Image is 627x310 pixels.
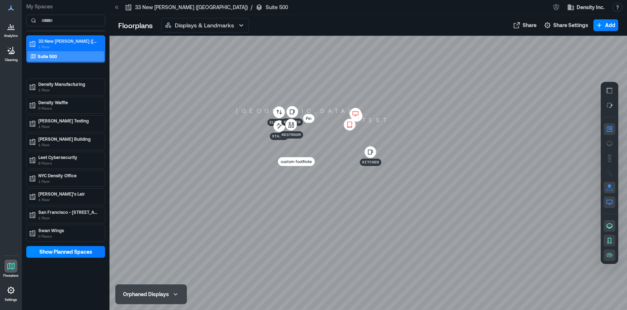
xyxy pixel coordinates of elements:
p: Kitchen [362,159,379,165]
span: Density Inc. [577,4,604,11]
div: Orphaned Displays [123,291,169,298]
p: 33 New [PERSON_NAME] ([GEOGRAPHIC_DATA]) [135,4,248,11]
p: 1 Floor [38,44,100,50]
span: Share [523,22,536,29]
p: [PERSON_NAME]'s Lair [38,191,100,197]
p: 1 Floor [38,124,100,129]
p: [GEOGRAPHIC_DATA] [232,107,354,114]
p: Suite 500 [38,53,57,59]
p: Floorplans [3,273,19,278]
p: Pin [306,115,311,122]
p: 1 Floor [38,215,100,221]
p: custom footNote [281,158,312,165]
p: 0 Floors [38,233,100,239]
button: Density Inc. [565,1,607,13]
p: My Spaces [26,3,105,10]
p: Density Waffle [38,99,100,105]
button: Displays & Landmarks [161,18,249,33]
p: 33 New [PERSON_NAME] ([GEOGRAPHIC_DATA]) [38,38,100,44]
p: Swan Wings [38,227,100,233]
p: San Francisco - [STREET_ADDRESS][PERSON_NAME] [38,209,100,215]
p: Leet Cybersecurity [38,154,100,160]
p: Density Manufacturing [38,81,100,87]
span: Share Settings [553,22,588,29]
p: Floorplans [118,20,153,30]
p: [PERSON_NAME] Testing [38,118,100,124]
p: Analytics [4,34,18,38]
a: Analytics [2,18,20,40]
p: NYC Density Office [38,173,100,178]
p: / [251,4,253,11]
p: Cleaning [5,58,18,62]
p: 8 Floors [38,160,100,166]
button: Add [593,19,618,31]
span: Show Planned Spaces [39,248,92,256]
button: Share Settings [542,19,591,31]
a: Cleaning [2,42,20,64]
button: Show Planned Spaces [26,246,105,258]
p: 0 Floors [38,105,100,111]
p: test [358,116,390,124]
a: Settings [2,281,20,304]
p: 1 Floor [38,178,100,184]
p: 1 Floor [38,142,100,148]
p: [PERSON_NAME] Building [38,136,100,142]
p: Displays & Landmarks [175,21,234,30]
p: 1 Floor [38,87,100,93]
p: Elevator [269,120,289,125]
a: Floorplans [1,257,21,280]
p: Suite 500 [266,4,288,11]
p: 1 Floor [38,197,100,203]
p: Stairs [272,133,286,139]
button: Orphaned Displays [120,289,182,299]
button: Share [511,19,539,31]
p: Settings [5,298,17,302]
p: Restroom [282,132,301,138]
